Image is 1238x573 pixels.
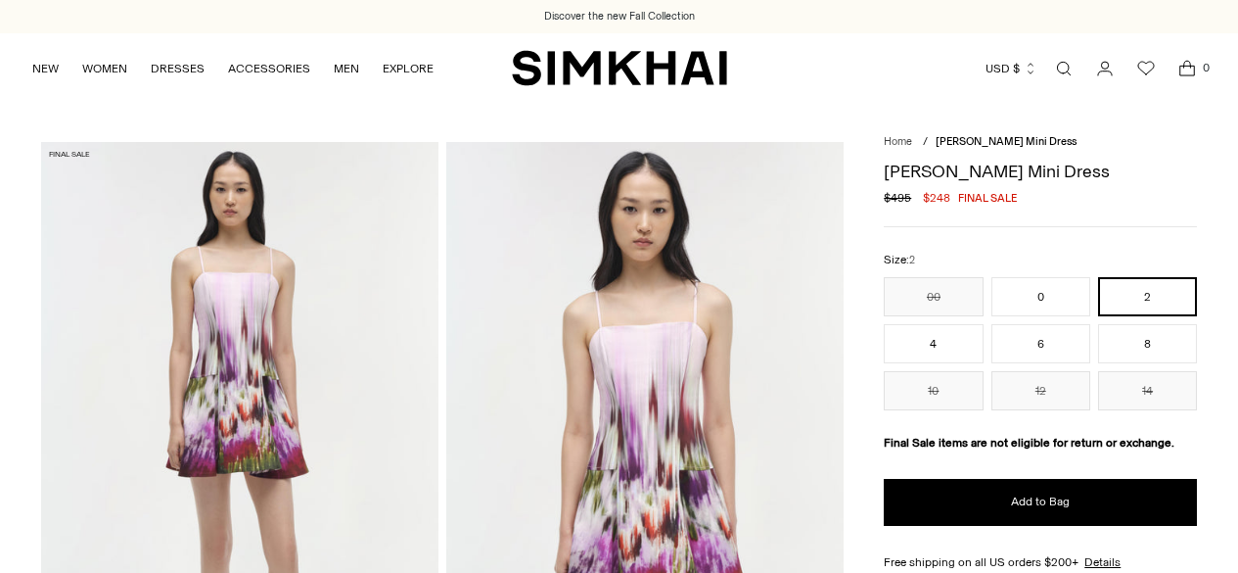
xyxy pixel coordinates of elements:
[228,47,310,90] a: ACCESSORIES
[82,47,127,90] a: WOMEN
[1044,49,1083,88] a: Open search modal
[544,9,695,24] a: Discover the new Fall Collection
[884,479,1197,526] button: Add to Bag
[884,436,1174,450] strong: Final Sale items are not eligible for return or exchange.
[884,189,911,207] s: $495
[1197,59,1215,76] span: 0
[1126,49,1166,88] a: Wishlist
[383,47,434,90] a: EXPLORE
[884,135,912,148] a: Home
[1098,277,1197,316] button: 2
[936,135,1077,148] span: [PERSON_NAME] Mini Dress
[1168,49,1207,88] a: Open cart modal
[991,371,1090,410] button: 12
[884,277,983,316] button: 00
[1085,49,1124,88] a: Go to the account page
[512,49,727,87] a: SIMKHAI
[884,324,983,363] button: 4
[991,277,1090,316] button: 0
[923,134,928,151] div: /
[909,254,915,266] span: 2
[991,324,1090,363] button: 6
[1098,324,1197,363] button: 8
[923,189,950,207] span: $248
[884,134,1197,151] nav: breadcrumbs
[32,47,59,90] a: NEW
[334,47,359,90] a: MEN
[1084,553,1121,571] a: Details
[884,163,1197,180] h1: [PERSON_NAME] Mini Dress
[151,47,205,90] a: DRESSES
[986,47,1037,90] button: USD $
[884,553,1197,571] div: Free shipping on all US orders $200+
[884,371,983,410] button: 10
[1098,371,1197,410] button: 14
[1011,494,1070,510] span: Add to Bag
[884,251,915,269] label: Size:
